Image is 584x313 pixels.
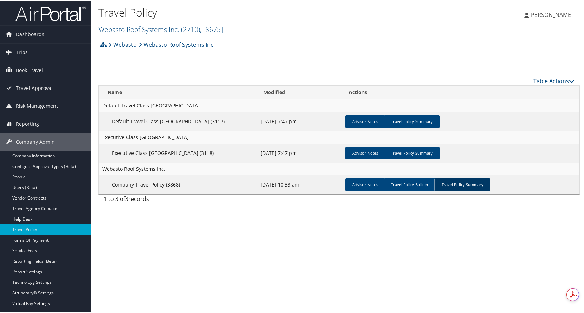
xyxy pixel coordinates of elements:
th: Name: activate to sort column ascending [99,85,257,99]
span: Trips [16,43,28,60]
span: , [ 8675 ] [200,24,223,33]
a: Travel Policy Summary [384,115,440,127]
a: Advisor Notes [345,146,385,159]
span: Risk Management [16,97,58,114]
a: Advisor Notes [345,115,385,127]
span: ( 2710 ) [181,24,200,33]
div: 1 to 3 of records [104,194,213,206]
a: Webasto Roof Systems Inc. [98,24,223,33]
a: Travel Policy Builder [384,178,436,190]
td: Default Travel Class [GEOGRAPHIC_DATA] (3117) [99,111,257,130]
h1: Travel Policy [98,5,419,19]
td: [DATE] 10:33 am [257,175,342,194]
td: Company Travel Policy (3868) [99,175,257,194]
a: Travel Policy Summary [434,178,490,190]
th: Actions [342,85,579,99]
td: Executive Class [GEOGRAPHIC_DATA] [99,130,579,143]
span: [PERSON_NAME] [529,10,573,18]
a: Advisor Notes [345,178,385,190]
td: [DATE] 7:47 pm [257,143,342,162]
a: Webasto Roof Systems Inc. [139,37,215,51]
td: [DATE] 7:47 pm [257,111,342,130]
td: Default Travel Class [GEOGRAPHIC_DATA] [99,99,579,111]
span: Travel Approval [16,79,53,96]
a: Table Actions [533,77,575,84]
span: Reporting [16,115,39,132]
a: Travel Policy Summary [384,146,440,159]
span: Book Travel [16,61,43,78]
a: [PERSON_NAME] [524,4,580,25]
td: Executive Class [GEOGRAPHIC_DATA] (3118) [99,143,257,162]
span: 3 [125,194,128,202]
span: Company Admin [16,132,55,150]
span: Dashboards [16,25,44,43]
td: Webasto Roof Systems Inc. [99,162,579,175]
a: Webasto [108,37,137,51]
img: airportal-logo.png [15,5,86,21]
th: Modified: activate to sort column descending [257,85,342,99]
